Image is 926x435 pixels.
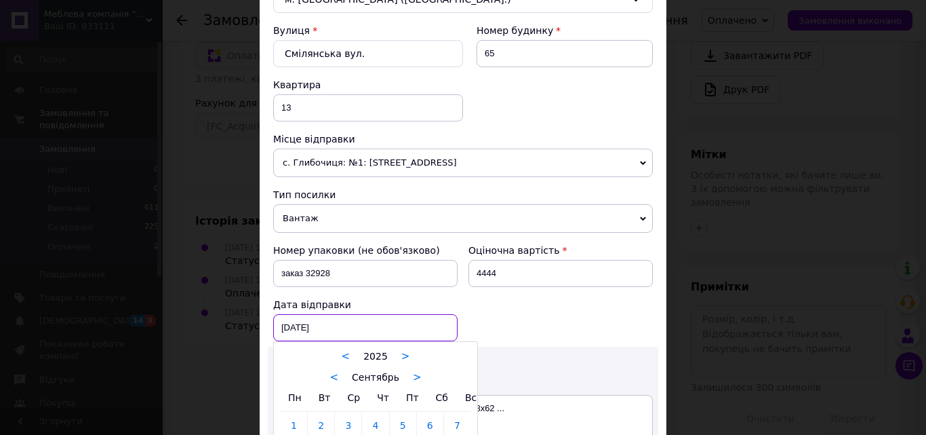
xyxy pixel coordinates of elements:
span: Вт [319,392,331,403]
a: < [329,371,338,383]
span: Вс [465,392,477,403]
span: Пн [288,392,302,403]
span: Пт [406,392,419,403]
a: < [342,350,350,362]
span: Ср [347,392,360,403]
span: 2025 [363,351,388,362]
a: > [413,371,422,383]
a: > [401,350,410,362]
span: Сентябрь [352,372,399,383]
span: Чт [377,392,389,403]
span: Сб [436,392,448,403]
